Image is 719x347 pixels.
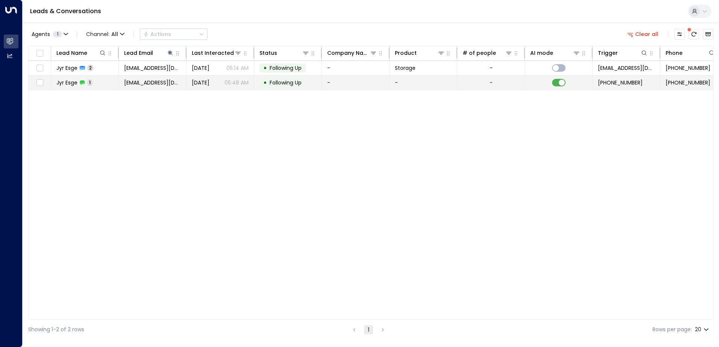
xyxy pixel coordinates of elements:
[530,48,553,57] div: AI mode
[666,64,710,72] span: +447756334573
[259,48,309,57] div: Status
[56,79,77,86] span: Jyr Esge
[263,76,267,89] div: •
[349,325,388,334] nav: pagination navigation
[224,79,249,86] p: 05:48 AM
[56,64,77,72] span: Jyr Esge
[28,326,84,333] div: Showing 1-2 of 2 rows
[270,79,302,86] span: Following Up
[35,78,44,88] span: Toggle select row
[395,48,445,57] div: Product
[327,48,370,57] div: Company Name
[463,48,496,57] div: # of people
[624,29,662,39] button: Clear all
[666,48,683,57] div: Phone
[83,29,127,39] button: Channel:All
[395,64,416,72] span: Storage
[124,48,174,57] div: Lead Email
[140,29,208,40] div: Button group with a nested menu
[270,64,302,72] span: Following Up
[666,48,716,57] div: Phone
[490,79,493,86] div: -
[143,31,171,38] div: Actions
[689,29,699,39] span: There are new threads available. Refresh the grid to view the latest updates.
[111,31,118,37] span: All
[124,64,181,72] span: jeffreygilkey1965@incommensumails.ru
[463,48,513,57] div: # of people
[226,64,249,72] p: 05:14 AM
[87,65,94,71] span: 2
[395,48,417,57] div: Product
[192,48,242,57] div: Last Interacted
[327,48,377,57] div: Company Name
[28,29,71,39] button: Agents1
[192,64,209,72] span: Yesterday
[322,75,390,90] td: -
[652,326,692,333] label: Rows per page:
[259,48,277,57] div: Status
[56,48,106,57] div: Lead Name
[56,48,87,57] div: Lead Name
[703,29,713,39] button: Archived Leads
[263,62,267,74] div: •
[124,79,181,86] span: jeffreygilkey1965@incommensumails.ru
[32,32,50,37] span: Agents
[598,79,643,86] span: +447756334573
[35,49,44,58] span: Toggle select all
[364,325,373,334] button: page 1
[390,75,457,90] td: -
[192,79,209,86] span: Aug 23, 2025
[83,29,127,39] span: Channel:
[695,324,710,335] div: 20
[87,79,93,86] span: 1
[140,29,208,40] button: Actions
[598,48,618,57] div: Trigger
[530,48,580,57] div: AI mode
[666,79,710,86] span: +447756334573
[322,61,390,75] td: -
[35,63,44,73] span: Toggle select row
[598,48,648,57] div: Trigger
[192,48,234,57] div: Last Interacted
[490,64,493,72] div: -
[30,7,101,15] a: Leads & Conversations
[598,64,655,72] span: leads@space-station.co.uk
[53,31,62,37] span: 1
[124,48,153,57] div: Lead Email
[674,29,685,39] button: Customize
